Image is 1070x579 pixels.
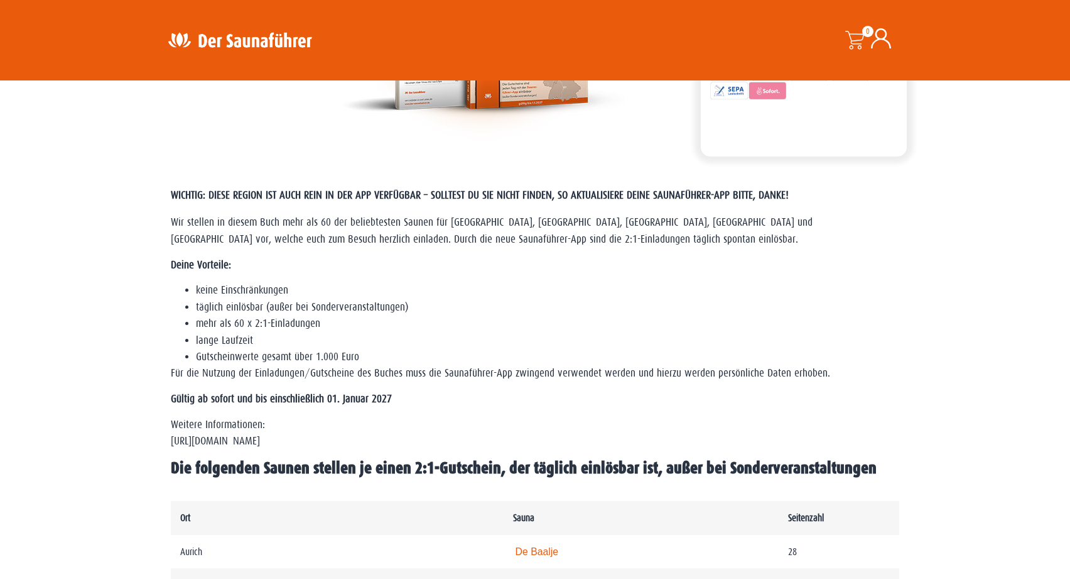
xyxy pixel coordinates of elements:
li: Gutscheinwerte gesamt über 1.000 Euro [196,349,899,365]
strong: Deine Vorteile: [171,259,231,271]
strong: Gültig ab sofort und bis einschließlich 01. Januar 2027 [171,393,392,405]
li: lange Laufzeit [196,333,899,349]
strong: Sauna [513,512,534,523]
p: Weitere Informationen: [URL][DOMAIN_NAME] [171,417,899,450]
td: Aurich [171,535,504,569]
span: Die folgenden Saunen stellen je einen 2:1-Gutschein, der täglich einlösbar ist, außer bei Sonderv... [171,459,877,477]
li: täglich einlösbar (außer bei Sonderveranstaltungen) [196,299,899,316]
span: 0 [862,26,873,37]
li: mehr als 60 x 2:1-Einladungen [196,316,899,332]
strong: Seitenzahl [788,512,824,523]
li: keine Einschränkungen [196,282,899,299]
span: WICHTIG: DIESE REGION IST AUCH REIN IN DER APP VERFÜGBAR – SOLLTEST DU SIE NICHT FINDEN, SO AKTUA... [171,189,789,201]
span: Wir stellen in diesem Buch mehr als 60 der beliebtesten Saunen für [GEOGRAPHIC_DATA], [GEOGRAPHIC... [171,216,813,245]
strong: Ort [180,512,190,523]
p: Für die Nutzung der Einladungen/Gutscheine des Buches muss die Saunaführer-App zwingend verwendet... [171,365,899,382]
td: 28 [779,535,899,569]
a: De Baalje [516,546,559,557]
